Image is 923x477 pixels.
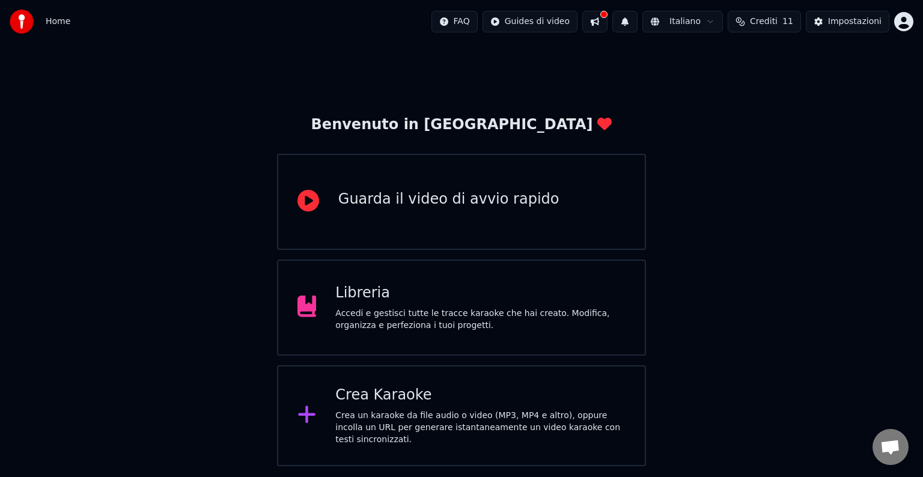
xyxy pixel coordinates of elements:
button: Crediti11 [728,11,801,32]
div: Accedi e gestisci tutte le tracce karaoke che hai creato. Modifica, organizza e perfeziona i tuoi... [335,308,626,332]
div: Libreria [335,284,626,303]
span: 11 [782,16,793,28]
div: Crea un karaoke da file audio o video (MP3, MP4 e altro), oppure incolla un URL per generare ista... [335,410,626,446]
button: Impostazioni [806,11,889,32]
span: Crediti [750,16,778,28]
img: youka [10,10,34,34]
div: Benvenuto in [GEOGRAPHIC_DATA] [311,115,612,135]
nav: breadcrumb [46,16,70,28]
div: Guarda il video di avvio rapido [338,190,559,209]
div: Impostazioni [828,16,882,28]
button: FAQ [431,11,478,32]
div: Crea Karaoke [335,386,626,405]
a: Aprire la chat [873,429,909,465]
span: Home [46,16,70,28]
button: Guides di video [483,11,577,32]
